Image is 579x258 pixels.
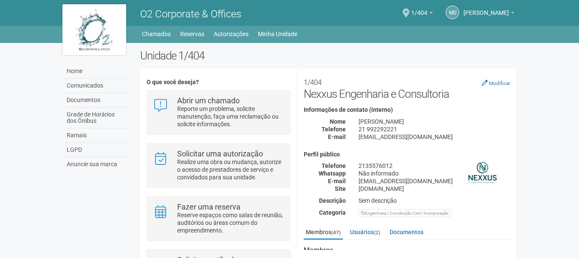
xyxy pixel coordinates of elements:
div: [EMAIL_ADDRESS][DOMAIN_NAME] [352,133,517,141]
strong: Site [335,185,346,192]
div: [EMAIL_ADDRESS][DOMAIN_NAME] [352,177,517,185]
div: 21 992292221 [352,125,517,133]
small: (2) [374,230,380,235]
a: Comunicados [65,79,127,93]
div: Engenharia / Construção Civil / Incorporação [359,209,451,217]
div: Não informado [352,170,517,177]
strong: Whatsapp [319,170,346,177]
small: (47) [331,230,341,235]
small: 1/404 [304,78,322,87]
h2: Unidade 1/404 [140,49,517,62]
p: Realize uma obra ou mudança, autorize o acesso de prestadores de serviço e convidados para sua un... [177,158,284,181]
h4: Perfil público [304,151,510,158]
div: 2135576012 [352,162,517,170]
p: Reserve espaços como salas de reunião, auditórios ou áreas comum do empreendimento. [177,211,284,234]
div: Sem descrição [352,197,517,204]
strong: Descrição [319,197,346,204]
a: Usuários(2) [348,226,382,238]
div: [PERSON_NAME] [352,118,517,125]
p: Reporte um problema, solicite manutenção, faça uma reclamação ou solicite informações. [177,105,284,128]
span: Michele de Carvalho [463,1,509,16]
img: business.png [461,151,504,194]
span: O2 Corporate & Offices [140,8,241,20]
a: Modificar [482,79,510,86]
strong: Telefone [322,126,346,133]
strong: Nome [330,118,346,125]
strong: Telefone [322,162,346,169]
a: Anuncie sua marca [65,157,127,171]
a: Solicitar uma autorização Realize uma obra ou mudança, autorize o acesso de prestadores de serviç... [153,150,284,181]
a: Reservas [180,28,204,40]
h4: Informações de contato (interno) [304,107,510,113]
a: Minha Unidade [258,28,297,40]
a: Documentos [387,226,426,238]
div: [DOMAIN_NAME] [352,185,517,193]
a: Grade de Horários dos Ônibus [65,108,127,128]
a: Autorizações [214,28,249,40]
strong: Membros [304,247,510,254]
a: Documentos [65,93,127,108]
a: Membros(47) [304,226,343,240]
strong: Solicitar uma autorização [177,149,263,158]
strong: Abrir um chamado [177,96,240,105]
a: Fazer uma reserva Reserve espaços como salas de reunião, auditórios ou áreas comum do empreendime... [153,203,284,234]
a: Home [65,64,127,79]
strong: Categoria [319,209,346,216]
a: Md [446,6,459,19]
span: 1/404 [411,1,427,16]
strong: Fazer uma reserva [177,202,240,211]
h2: Nexxus Engenharia e Consultoria [304,75,510,100]
small: Modificar [489,80,510,86]
h4: O que você deseja? [147,79,291,85]
a: Chamados [142,28,171,40]
a: [PERSON_NAME] [463,11,514,17]
a: 1/404 [411,11,433,17]
img: logo.jpg [62,4,126,55]
a: Abrir um chamado Reporte um problema, solicite manutenção, faça uma reclamação ou solicite inform... [153,97,284,128]
strong: E-mail [328,133,346,140]
strong: E-mail [328,178,346,184]
a: Ramais [65,128,127,143]
a: LGPD [65,143,127,157]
